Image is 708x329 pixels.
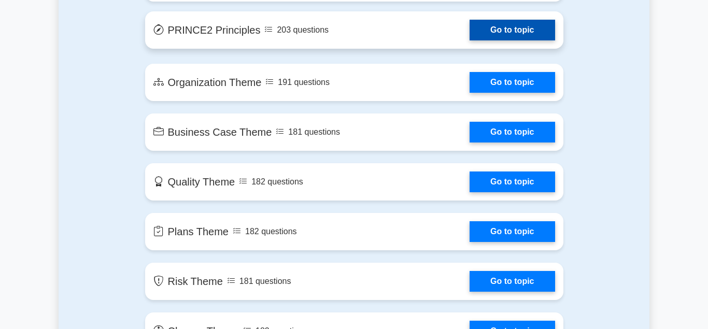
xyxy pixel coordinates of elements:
[470,122,555,142] a: Go to topic
[470,271,555,292] a: Go to topic
[470,72,555,93] a: Go to topic
[470,171,555,192] a: Go to topic
[470,221,555,242] a: Go to topic
[470,20,555,40] a: Go to topic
